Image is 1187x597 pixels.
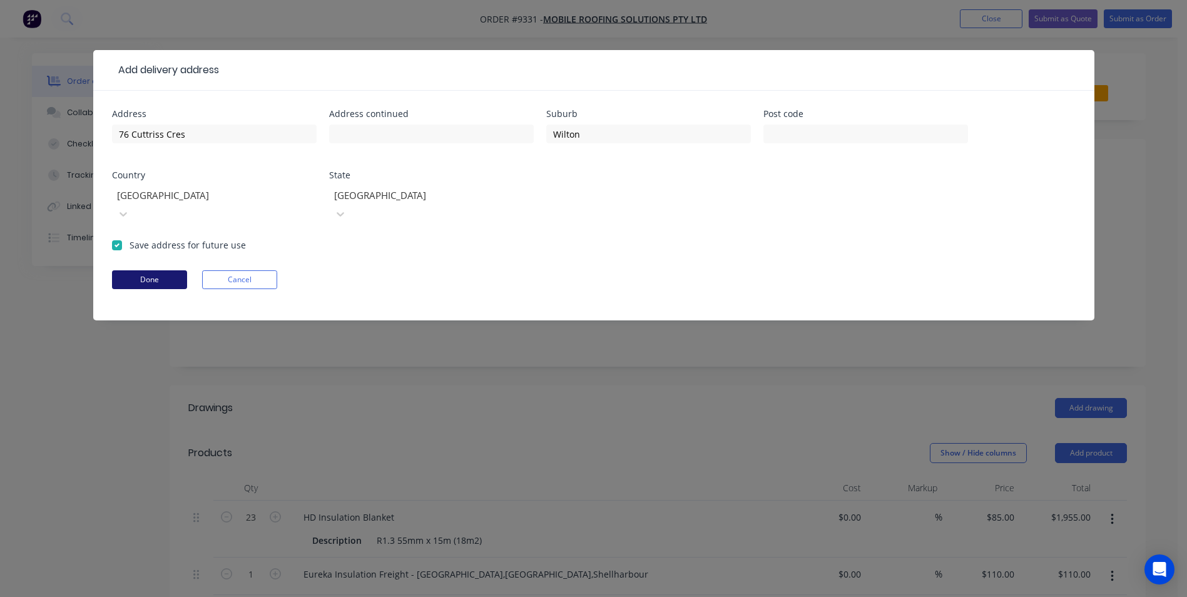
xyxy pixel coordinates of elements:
button: Done [112,270,187,289]
div: State [329,171,534,180]
div: Suburb [546,110,751,118]
div: Post code [763,110,968,118]
div: Country [112,171,317,180]
div: Address continued [329,110,534,118]
div: Open Intercom Messenger [1144,554,1174,584]
label: Save address for future use [130,238,246,252]
div: Add delivery address [112,63,219,78]
div: Address [112,110,317,118]
button: Cancel [202,270,277,289]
